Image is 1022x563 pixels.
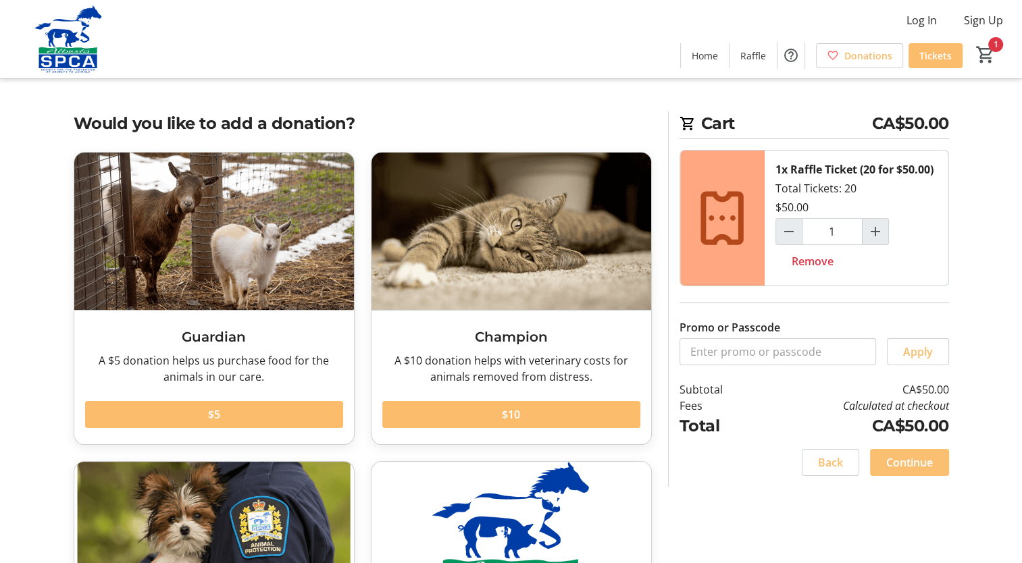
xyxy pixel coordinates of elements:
td: Total [680,414,758,438]
td: Calculated at checkout [757,398,948,414]
a: Tickets [909,43,963,68]
a: Home [681,43,729,68]
button: Log In [896,9,948,31]
button: Increment by one [863,219,888,244]
span: Sign Up [964,12,1003,28]
span: Home [692,49,718,63]
input: Enter promo or passcode [680,338,876,365]
div: $50.00 [775,199,809,215]
button: Help [777,42,804,69]
button: Remove [775,248,850,275]
button: Continue [870,449,949,476]
a: Donations [816,43,903,68]
span: CA$50.00 [872,111,949,136]
div: A $5 donation helps us purchase food for the animals in our care. [85,352,343,385]
button: Back [802,449,859,476]
td: Fees [680,398,758,414]
h3: Champion [382,327,640,347]
div: Total Tickets: 20 [765,151,948,286]
h3: Guardian [85,327,343,347]
a: Raffle [730,43,777,68]
span: Tickets [919,49,952,63]
img: Guardian [74,153,354,310]
img: Alberta SPCA's Logo [8,5,128,73]
button: Sign Up [953,9,1014,31]
span: Donations [844,49,892,63]
span: Back [818,454,843,471]
button: $5 [85,401,343,428]
h2: Cart [680,111,949,139]
button: Cart [973,43,998,67]
span: Log In [906,12,937,28]
div: 1x Raffle Ticket (20 for $50.00) [775,161,934,178]
span: Remove [792,253,834,269]
span: $10 [502,406,520,423]
span: Continue [886,454,933,471]
span: $5 [208,406,220,423]
td: CA$50.00 [757,381,948,398]
span: Raffle [740,49,766,63]
div: A $10 donation helps with veterinary costs for animals removed from distress. [382,352,640,385]
h2: Would you like to add a donation? [74,111,652,136]
button: Apply [887,338,949,365]
button: Decrement by one [776,219,802,244]
td: Subtotal [680,381,758,398]
button: $10 [382,401,640,428]
img: Champion [372,153,651,310]
label: Promo or Passcode [680,319,780,336]
td: CA$50.00 [757,414,948,438]
span: Apply [903,344,933,360]
input: Raffle Ticket (20 for $50.00) Quantity [802,218,863,245]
